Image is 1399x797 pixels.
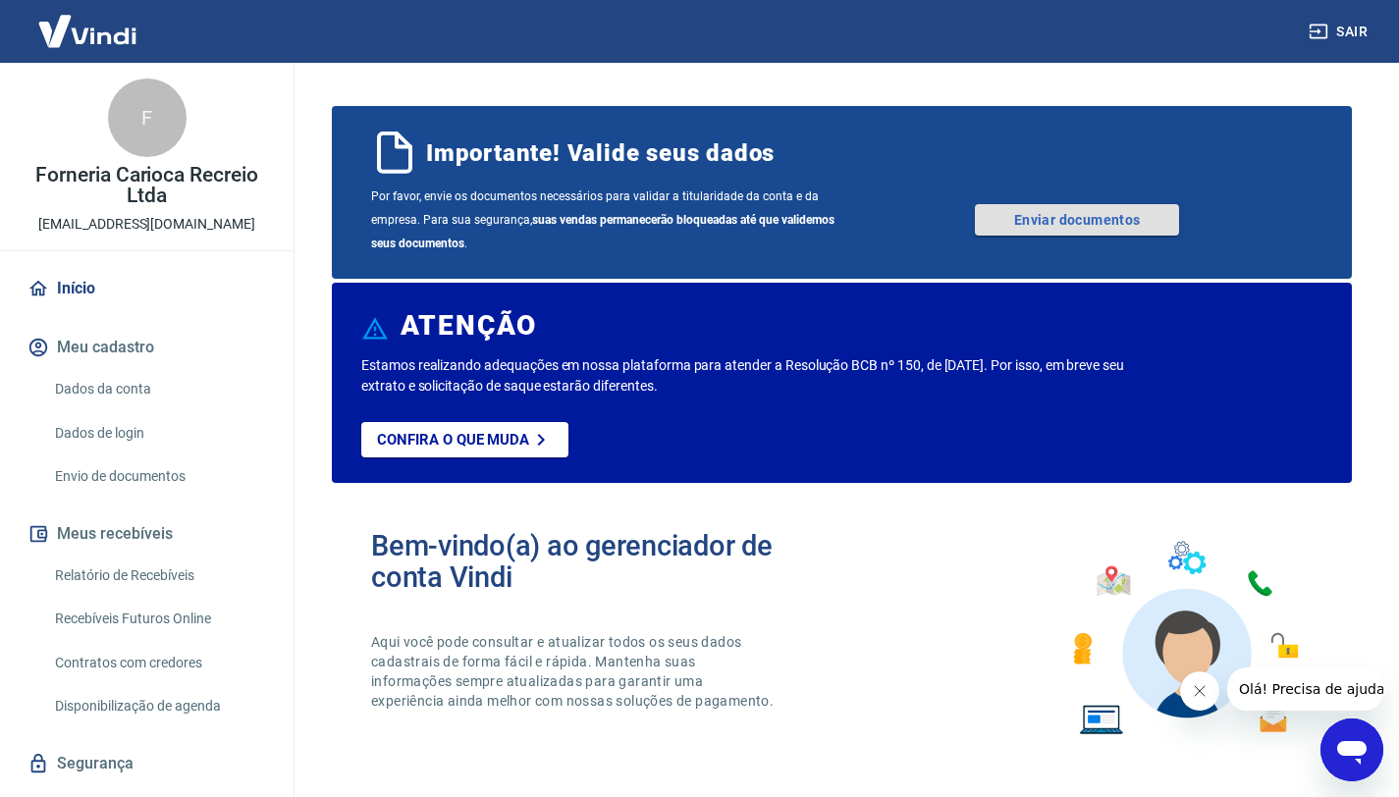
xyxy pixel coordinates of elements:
[47,643,270,683] a: Contratos com credores
[371,530,842,593] h2: Bem-vindo(a) ao gerenciador de conta Vindi
[401,316,537,336] h6: ATENÇÃO
[24,1,151,61] img: Vindi
[38,214,255,235] p: [EMAIL_ADDRESS][DOMAIN_NAME]
[108,79,187,157] div: F
[426,137,775,169] span: Importante! Valide seus dados
[1180,671,1219,711] iframe: Fechar mensagem
[24,267,270,310] a: Início
[24,742,270,785] a: Segurança
[12,14,165,29] span: Olá! Precisa de ajuda?
[1320,718,1383,781] iframe: Botão para abrir a janela de mensagens
[47,686,270,726] a: Disponibilização de agenda
[24,326,270,369] button: Meu cadastro
[16,165,278,206] p: Forneria Carioca Recreio Ltda
[47,556,270,596] a: Relatório de Recebíveis
[1055,530,1313,747] img: Imagem de um avatar masculino com diversos icones exemplificando as funcionalidades do gerenciado...
[47,599,270,639] a: Recebíveis Futuros Online
[975,204,1179,236] a: Enviar documentos
[377,431,529,449] p: Confira o que muda
[1227,667,1383,711] iframe: Mensagem da empresa
[47,413,270,453] a: Dados de login
[47,369,270,409] a: Dados da conta
[24,512,270,556] button: Meus recebíveis
[361,422,568,457] a: Confira o que muda
[371,632,778,711] p: Aqui você pode consultar e atualizar todos os seus dados cadastrais de forma fácil e rápida. Mant...
[371,185,842,255] span: Por favor, envie os documentos necessários para validar a titularidade da conta e da empresa. Par...
[361,355,1130,397] p: Estamos realizando adequações em nossa plataforma para atender a Resolução BCB nº 150, de [DATE]....
[1305,14,1375,50] button: Sair
[47,456,270,497] a: Envio de documentos
[371,213,834,250] b: suas vendas permanecerão bloqueadas até que validemos seus documentos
